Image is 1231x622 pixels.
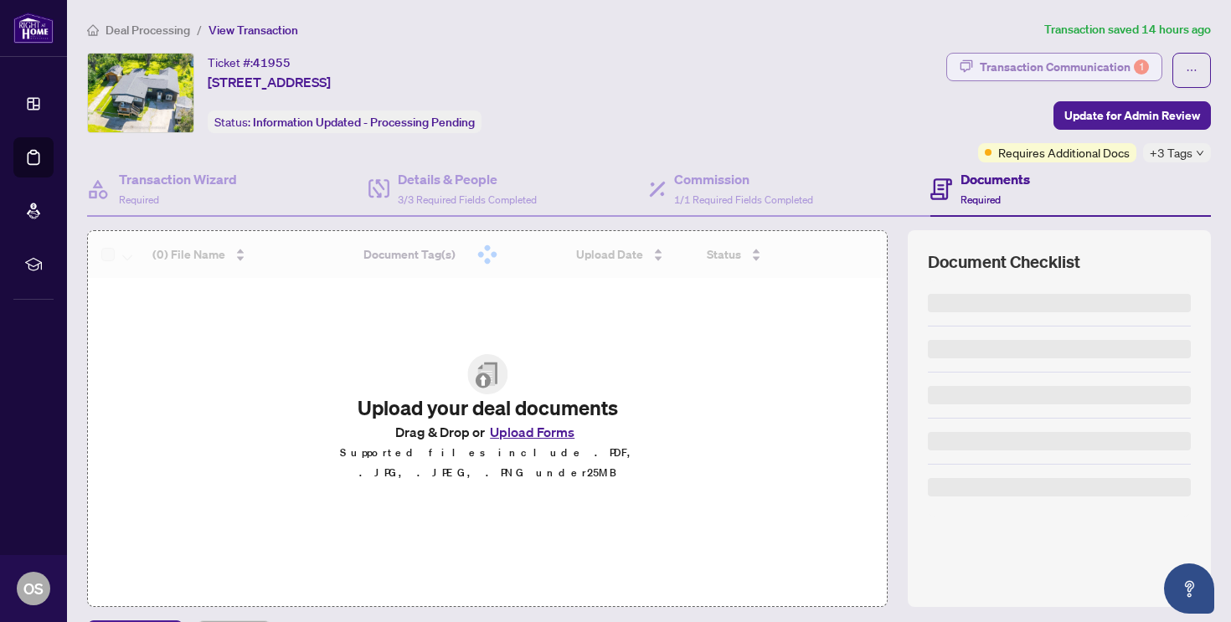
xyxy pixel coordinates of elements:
[1186,64,1198,76] span: ellipsis
[253,115,475,130] span: Information Updated - Processing Pending
[1150,143,1192,162] span: +3 Tags
[13,13,54,44] img: logo
[1164,563,1214,614] button: Open asap
[1196,149,1204,157] span: down
[961,169,1030,189] h4: Documents
[946,53,1162,81] button: Transaction Communication1
[208,72,331,92] span: [STREET_ADDRESS]
[208,53,291,72] div: Ticket #:
[398,193,537,206] span: 3/3 Required Fields Completed
[1053,101,1211,130] button: Update for Admin Review
[208,111,482,133] div: Status:
[928,250,1080,274] span: Document Checklist
[998,143,1130,162] span: Requires Additional Docs
[980,54,1149,80] div: Transaction Communication
[209,23,298,38] span: View Transaction
[308,341,667,496] span: File UploadUpload your deal documentsDrag & Drop orUpload FormsSupported files include .PDF, .JPG...
[119,169,237,189] h4: Transaction Wizard
[1044,20,1211,39] article: Transaction saved 14 hours ago
[87,24,99,36] span: home
[88,54,193,132] img: IMG-S12247515_1.jpg
[467,354,507,394] img: File Upload
[1134,59,1149,75] div: 1
[322,394,654,421] h2: Upload your deal documents
[674,169,813,189] h4: Commission
[395,421,579,443] span: Drag & Drop or
[119,193,159,206] span: Required
[961,193,1001,206] span: Required
[106,23,190,38] span: Deal Processing
[253,55,291,70] span: 41955
[398,169,537,189] h4: Details & People
[322,443,654,483] p: Supported files include .PDF, .JPG, .JPEG, .PNG under 25 MB
[674,193,813,206] span: 1/1 Required Fields Completed
[197,20,202,39] li: /
[485,421,579,443] button: Upload Forms
[23,577,44,600] span: OS
[1064,102,1200,129] span: Update for Admin Review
